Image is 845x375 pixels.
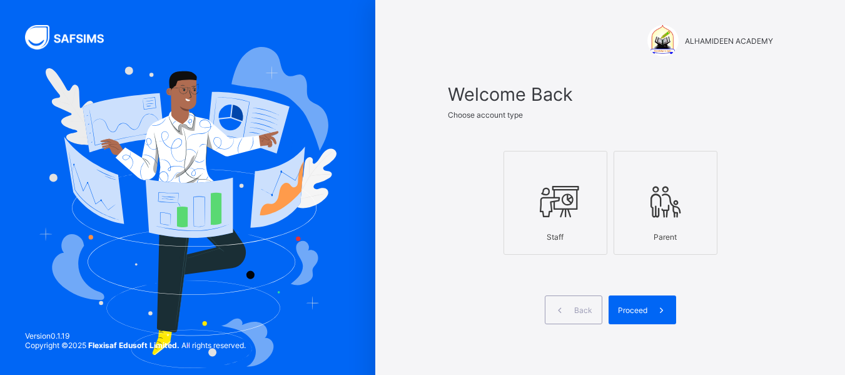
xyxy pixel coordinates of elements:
span: Copyright © 2025 All rights reserved. [25,341,246,350]
strong: Flexisaf Edusoft Limited. [88,341,180,350]
div: Parent [620,226,711,248]
span: ALHAMIDEEN ACADEMY [685,36,773,46]
span: Proceed [618,306,647,315]
img: Hero Image [39,47,336,367]
span: Choose account type [448,110,523,120]
span: Welcome Back [448,83,773,105]
div: Staff [510,226,600,248]
span: Version 0.1.19 [25,331,246,341]
img: SAFSIMS Logo [25,25,119,49]
span: Back [574,306,592,315]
